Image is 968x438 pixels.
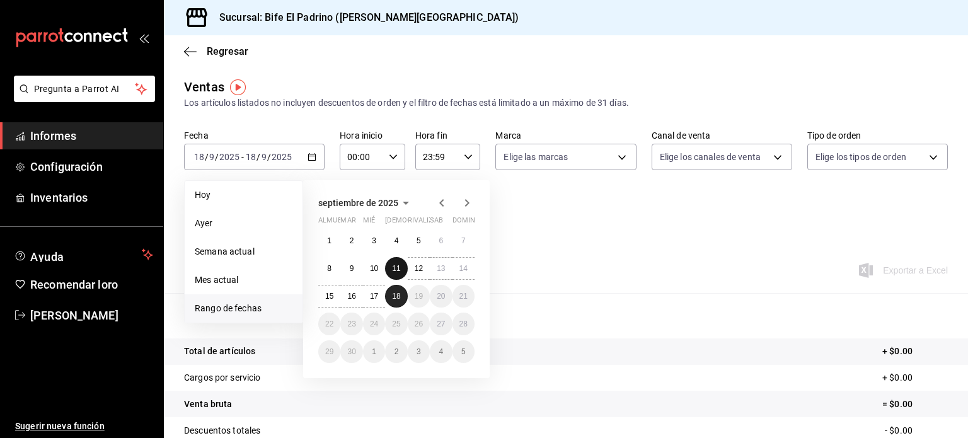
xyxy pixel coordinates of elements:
font: 14 [459,264,468,273]
font: 3 [372,236,376,245]
font: Sugerir nueva función [15,421,105,431]
button: 3 de septiembre de 2025 [363,229,385,252]
button: 4 de octubre de 2025 [430,340,452,363]
font: 12 [415,264,423,273]
font: rivalizar [408,216,442,224]
button: 30 de septiembre de 2025 [340,340,362,363]
abbr: 12 de septiembre de 2025 [415,264,423,273]
abbr: 3 de septiembre de 2025 [372,236,376,245]
font: = $0.00 [882,399,913,409]
font: 27 [437,320,445,328]
button: septiembre de 2025 [318,195,413,210]
font: 15 [325,292,333,301]
abbr: 25 de septiembre de 2025 [392,320,400,328]
abbr: lunes [318,216,355,229]
button: 2 de septiembre de 2025 [340,229,362,252]
button: 5 de octubre de 2025 [452,340,475,363]
abbr: 6 de septiembre de 2025 [439,236,443,245]
font: Semana actual [195,246,255,256]
font: 5 [461,347,466,356]
abbr: 9 de septiembre de 2025 [350,264,354,273]
font: 8 [327,264,331,273]
button: 17 de septiembre de 2025 [363,285,385,308]
button: 21 de septiembre de 2025 [452,285,475,308]
abbr: domingo [452,216,483,229]
font: Venta bruta [184,399,232,409]
font: + $0.00 [882,346,913,356]
img: Marcador de información sobre herramientas [230,79,246,95]
input: -- [245,152,256,162]
font: Hora fin [415,130,447,141]
font: Inventarios [30,191,88,204]
font: 10 [370,264,378,273]
button: abrir_cajón_menú [139,33,149,43]
abbr: 2 de octubre de 2025 [395,347,399,356]
font: 21 [459,292,468,301]
abbr: 21 de septiembre de 2025 [459,292,468,301]
font: + $0.00 [882,372,913,383]
font: Ventas [184,79,224,95]
font: Los artículos listados no incluyen descuentos de orden y el filtro de fechas está limitado a un m... [184,98,629,108]
button: 5 de septiembre de 2025 [408,229,430,252]
font: sab [430,216,443,224]
button: 10 de septiembre de 2025 [363,257,385,280]
button: 28 de septiembre de 2025 [452,313,475,335]
font: Pregunta a Parrot AI [34,84,120,94]
font: septiembre de 2025 [318,198,398,208]
input: -- [193,152,205,162]
abbr: 27 de septiembre de 2025 [437,320,445,328]
font: 4 [395,236,399,245]
font: Rango de fechas [195,303,262,313]
font: 1 [327,236,331,245]
button: 4 de septiembre de 2025 [385,229,407,252]
abbr: 1 de octubre de 2025 [372,347,376,356]
font: 19 [415,292,423,301]
button: 29 de septiembre de 2025 [318,340,340,363]
font: 26 [415,320,423,328]
abbr: 4 de octubre de 2025 [439,347,443,356]
button: 14 de septiembre de 2025 [452,257,475,280]
font: Ayuda [30,250,64,263]
abbr: 2 de septiembre de 2025 [350,236,354,245]
button: Regresar [184,45,248,57]
button: 23 de septiembre de 2025 [340,313,362,335]
font: Elige los canales de venta [660,152,761,162]
font: 4 [439,347,443,356]
font: 2 [350,236,354,245]
font: 23 [347,320,355,328]
font: Regresar [207,45,248,57]
font: Canal de venta [652,130,711,141]
input: ---- [219,152,240,162]
abbr: sábado [430,216,443,229]
abbr: 19 de septiembre de 2025 [415,292,423,301]
font: 30 [347,347,355,356]
font: Informes [30,129,76,142]
abbr: 1 de septiembre de 2025 [327,236,331,245]
button: Pregunta a Parrot AI [14,76,155,102]
font: - [241,152,244,162]
abbr: 18 de septiembre de 2025 [392,292,400,301]
font: - $0.00 [885,425,913,435]
font: 2 [395,347,399,356]
abbr: 16 de septiembre de 2025 [347,292,355,301]
button: 25 de septiembre de 2025 [385,313,407,335]
font: Marca [495,130,521,141]
font: Recomendar loro [30,278,118,291]
abbr: 20 de septiembre de 2025 [437,292,445,301]
font: 5 [417,236,421,245]
a: Pregunta a Parrot AI [9,91,155,105]
abbr: 24 de septiembre de 2025 [370,320,378,328]
button: 13 de septiembre de 2025 [430,257,452,280]
abbr: 23 de septiembre de 2025 [347,320,355,328]
font: 22 [325,320,333,328]
button: 7 de septiembre de 2025 [452,229,475,252]
font: 16 [347,292,355,301]
font: Hoy [195,190,210,200]
font: Fecha [184,130,209,141]
font: / [256,152,260,162]
button: 18 de septiembre de 2025 [385,285,407,308]
button: 11 de septiembre de 2025 [385,257,407,280]
abbr: 14 de septiembre de 2025 [459,264,468,273]
input: -- [261,152,267,162]
font: 11 [392,264,400,273]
